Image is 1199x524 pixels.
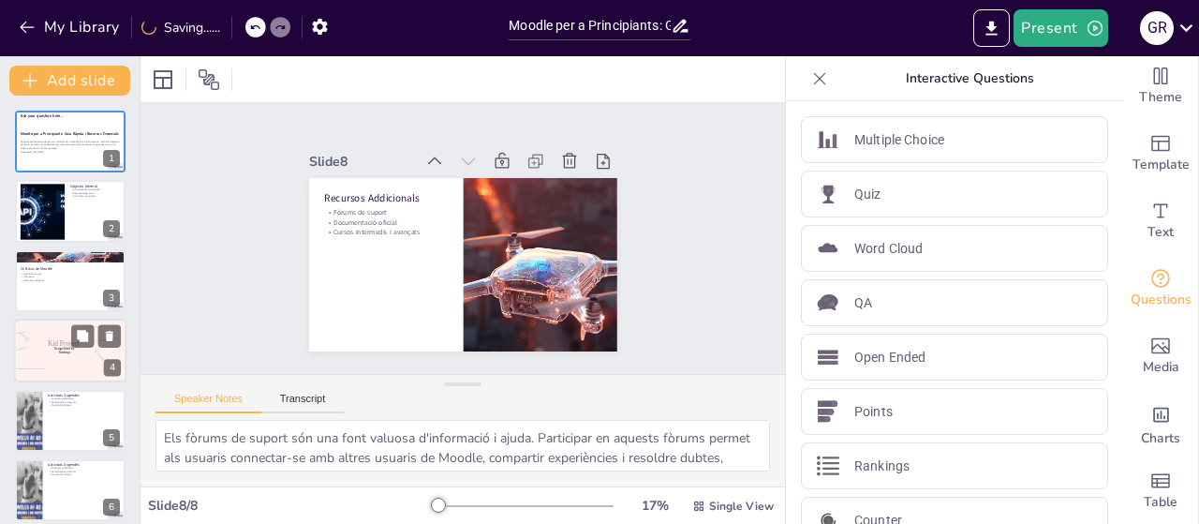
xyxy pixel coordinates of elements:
[15,111,126,172] div: https://cdn.sendsteps.com/images/logo/sendsteps_logo_white.pnghttps://cdn.sendsteps.com/images/lo...
[21,266,120,272] p: Ús Bàsic de Moodle
[973,9,1010,47] button: Export to PowerPoint
[15,250,126,312] div: https://cdn.sendsteps.com/images/logo/sendsteps_logo_white.pnghttps://cdn.sendsteps.com/images/lo...
[98,325,121,348] button: Delete Slide
[854,293,872,313] p: QA
[817,237,839,260] img: Word Cloud icon
[324,227,448,236] p: Cursos intermedis i avançats
[21,113,63,119] span: Ask your question here...
[48,466,120,470] p: Activitats pràctiques
[261,393,345,413] button: Transcript
[15,180,126,242] div: https://cdn.sendsteps.com/images/logo/sendsteps_logo_white.pnghttps://cdn.sendsteps.com/images/lo...
[70,190,120,194] p: Aprenentatge actiu
[1123,390,1198,457] div: Add charts and graphs
[854,402,893,422] p: Points
[21,131,119,136] strong: Moodle per a Principiants: Guia Ràpida i Recursos Essencials
[48,340,80,348] span: Kid Project
[70,183,120,188] p: Objectiu General
[48,403,120,407] p: Creació d'enllaços
[103,150,120,167] div: 1
[15,390,126,452] div: https://cdn.sendsteps.com/images/logo/sendsteps_logo_white.pnghttps://cdn.sendsteps.com/images/lo...
[148,497,434,515] div: Slide 8 / 8
[70,194,120,198] p: Activitats suggerides
[309,153,415,171] div: Slide 8
[817,128,839,151] img: Multiple Choice icon
[854,130,944,150] p: Multiple Choice
[104,360,121,377] div: 4
[1014,9,1107,47] button: Present
[1143,357,1179,378] span: Media
[324,217,448,227] p: Documentació oficial
[1139,87,1182,108] span: Theme
[817,346,839,368] img: Open Ended icon
[155,420,770,472] textarea: Els fòrums de suport són una font valuosa d'informació i ajuda. Participar en aquests fòrums perm...
[21,150,120,154] p: Generated with [URL]
[854,457,910,476] p: Rankings
[70,187,120,191] p: Coneixement de Moodle
[1131,290,1192,310] span: Questions
[324,190,448,204] p: Recursos Addicionals
[632,497,677,515] div: 17 %
[15,459,126,521] div: https://cdn.sendsteps.com/images/logo/sendsteps_logo_white.pnghttps://cdn.sendsteps.com/images/lo...
[48,473,120,477] p: Creació d'enllaços
[155,393,261,413] button: Speaker Notes
[817,183,839,205] img: Quiz icon
[817,455,839,477] img: Rankings icon
[1140,11,1174,45] div: G R
[1140,9,1174,47] button: G R
[103,429,120,446] div: 5
[141,19,220,37] div: Saving......
[21,140,120,150] p: Aquesta presentació ofereix una introducció a Moodle per a principiants, incloent objectius gener...
[148,65,178,95] div: Layout
[709,499,774,514] span: Single View
[9,66,130,96] button: Add slide
[14,12,127,42] button: My Library
[1123,187,1198,255] div: Add text boxes
[21,272,120,276] p: Gestió de cursos
[1147,222,1174,243] span: Text
[1123,255,1198,322] div: Get real-time input from your audience
[835,56,1104,101] p: Interactive Questions
[48,392,120,397] p: Activitats Sugerides
[198,68,220,91] span: Position
[48,462,120,468] p: Activitats Sugerides
[854,348,925,367] p: Open Ended
[324,208,448,217] p: Fòrums de suport
[817,292,839,314] img: QA icon
[1132,155,1190,175] span: Template
[103,290,120,307] div: 3
[509,12,670,39] input: Insert title
[1123,52,1198,120] div: Change the overall theme
[103,220,120,237] div: 2
[854,239,923,259] p: Word Cloud
[854,185,881,204] p: Quiz
[48,400,120,404] p: Participació en fòrums
[817,400,839,423] img: Points icon
[21,278,120,282] p: Recursos educatius
[48,397,120,400] p: Activitats pràctiques
[1141,428,1180,449] span: Charts
[103,499,120,516] div: 6
[48,470,120,473] p: Participació en fòrums
[1123,322,1198,390] div: Add images, graphics, shapes or video
[1144,492,1177,513] span: Table
[1123,120,1198,187] div: Add ready made slides
[54,347,74,354] span: Design Editor By Sendsteps
[14,319,126,382] div: blob:https://app.sendsteps.com/44627551-b8f1-4c38-b0e8-4cdb8eb6d7ceblob:https://app.sendsteps.com...
[21,276,120,279] p: Interacció
[71,325,94,348] button: Duplicate Slide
